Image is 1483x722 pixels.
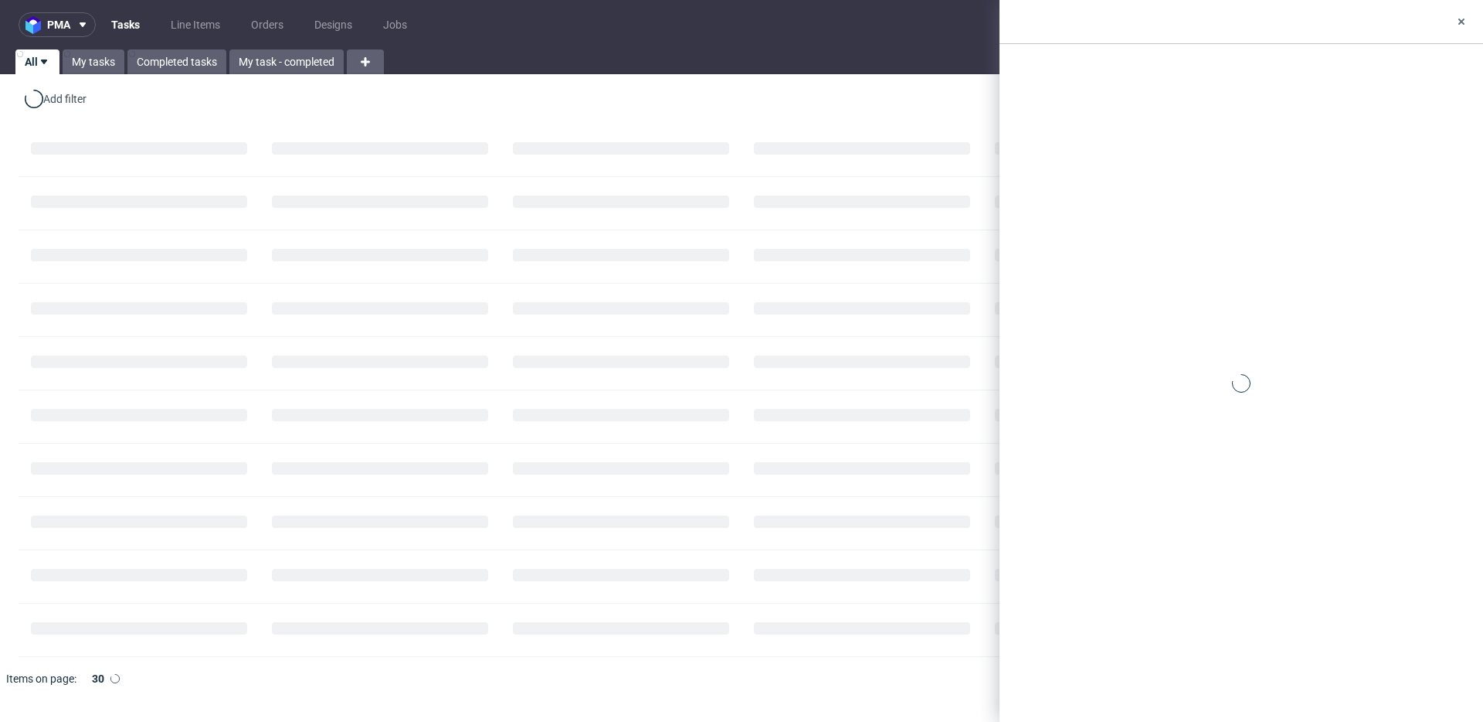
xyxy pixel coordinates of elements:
[63,49,124,74] a: My tasks
[305,12,361,37] a: Designs
[127,49,226,74] a: Completed tasks
[242,12,293,37] a: Orders
[15,49,59,74] a: All
[83,668,110,690] div: 30
[229,49,344,74] a: My task - completed
[47,19,70,30] span: pma
[25,16,47,34] img: logo
[6,671,76,686] span: Items on page:
[102,12,149,37] a: Tasks
[161,12,229,37] a: Line Items
[374,12,416,37] a: Jobs
[19,12,96,37] button: pma
[22,87,90,111] div: Add filter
